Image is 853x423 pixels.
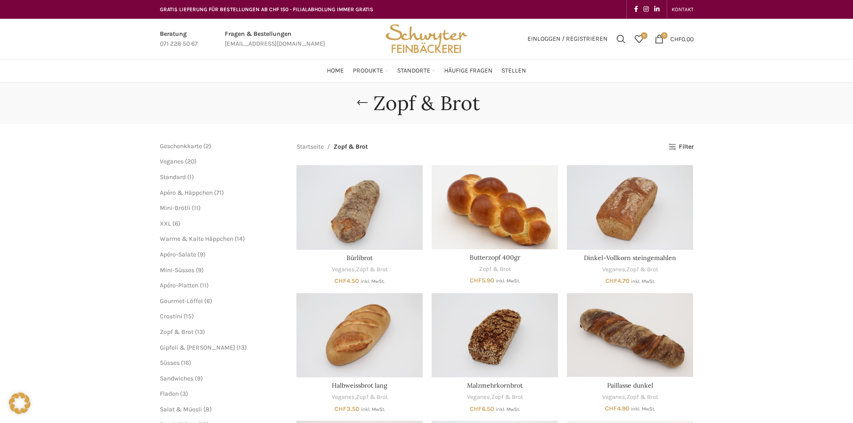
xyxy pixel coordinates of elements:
[160,220,171,227] a: XXL
[523,30,612,48] a: Einloggen / Registrieren
[327,67,344,75] span: Home
[347,254,373,262] a: Bürlibrot
[612,30,630,48] a: Suchen
[397,62,435,80] a: Standorte
[160,406,202,413] a: Salat & Müesli
[626,393,658,402] a: Zopf & Brot
[296,393,423,402] div: ,
[631,278,655,284] small: inkl. MwSt.
[479,265,511,273] a: Zopf & Brot
[160,312,182,320] a: Crostini
[650,30,698,48] a: 0 CHF0.00
[626,265,658,274] a: Zopf & Brot
[444,67,493,75] span: Häufige Fragen
[602,393,625,402] a: Veganes
[160,344,235,351] a: Gipfeli & [PERSON_NAME]
[187,158,194,165] span: 20
[470,253,520,261] a: Butterzopf 400gr
[351,94,373,112] a: Go back
[160,251,196,258] a: Apéro-Salate
[182,390,186,397] span: 3
[356,393,388,402] a: Zopf & Brot
[327,62,344,80] a: Home
[432,393,558,402] div: ,
[160,359,180,367] a: Süsses
[197,375,201,382] span: 9
[652,3,662,16] a: Linkedin social link
[502,67,526,75] span: Stellen
[527,36,608,42] span: Einloggen / Registrieren
[334,142,368,152] span: Zopf & Brot
[444,62,493,80] a: Häufige Fragen
[160,282,198,289] a: Apéro-Platten
[605,405,617,412] span: CHF
[491,393,523,402] a: Zopf & Brot
[160,6,373,13] span: GRATIS LIEFERUNG FÜR BESTELLUNGEN AB CHF 150 - FILIALABHOLUNG IMMER GRATIS
[160,390,179,397] a: Fladen
[567,393,693,402] div: ,
[160,266,194,274] a: Mini-Süsses
[334,277,359,285] bdi: 4.50
[206,142,209,150] span: 2
[160,158,184,165] a: Veganes
[470,405,482,413] span: CHF
[160,235,233,243] a: Warme & Kalte Häppchen
[194,204,198,212] span: 11
[296,165,423,249] a: Bürlibrot
[206,297,210,305] span: 6
[502,62,526,80] a: Stellen
[470,277,482,284] span: CHF
[641,32,647,39] span: 0
[361,406,385,412] small: inkl. MwSt.
[332,381,387,389] a: Halbweissbrot lang
[225,29,325,49] a: Infobox link
[397,67,430,75] span: Standorte
[605,277,617,285] span: CHF
[496,406,520,412] small: inkl. MwSt.
[605,405,630,412] bdi: 4.90
[602,265,625,274] a: Veganes
[296,293,423,377] a: Halbweissbrot lang
[239,344,244,351] span: 13
[667,0,698,18] div: Secondary navigation
[197,328,203,336] span: 13
[155,62,698,80] div: Main navigation
[160,189,213,197] a: Apéro & Häppchen
[432,293,558,377] a: Malzmehrkornbrot
[296,142,324,152] a: Startseite
[432,165,558,249] a: Butterzopf 400gr
[332,393,355,402] a: Veganes
[175,220,178,227] span: 6
[356,265,388,274] a: Zopf & Brot
[183,359,189,367] span: 16
[567,293,693,377] a: Paillasse dunkel
[160,328,193,336] a: Zopf & Brot
[296,265,423,274] div: ,
[186,312,192,320] span: 15
[661,32,668,39] span: 0
[631,406,655,412] small: inkl. MwSt.
[605,277,630,285] bdi: 4.70
[382,19,470,59] img: Bäckerei Schwyter
[641,3,652,16] a: Instagram social link
[373,91,480,115] h1: Zopf & Brot
[567,165,693,249] a: Dinkel-Vollkorn steingemahlen
[160,204,190,212] a: Mini-Brötli
[672,0,694,18] a: KONTAKT
[334,277,347,285] span: CHF
[160,142,202,150] a: Geschenkkarte
[160,297,203,305] a: Gourmet-Löffel
[160,375,193,382] span: Sandwiches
